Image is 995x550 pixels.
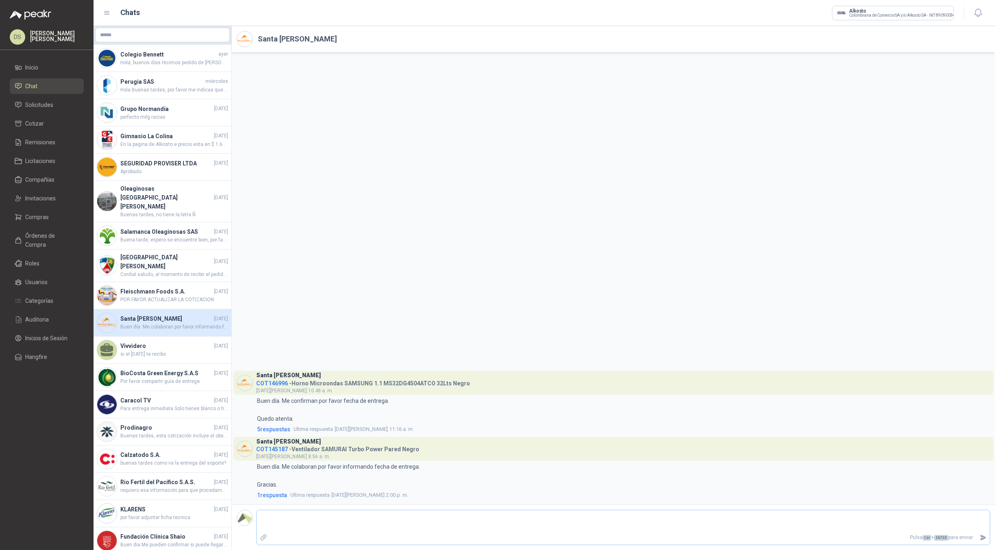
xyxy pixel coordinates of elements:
[294,425,333,433] span: Ultima respuesta
[97,157,117,177] img: Company Logo
[120,369,212,378] h4: BioCosta Green Energy S.A.S
[97,256,117,275] img: Company Logo
[214,105,228,113] span: [DATE]
[214,397,228,404] span: [DATE]
[255,491,990,500] a: 1respuestaUltima respuesta[DATE][PERSON_NAME] 2:00 p. m.
[120,7,140,18] h1: Chats
[120,350,228,358] span: si el [DATE] te recibo
[94,72,231,99] a: Company LogoPerugia SASmiércolesHola Buenas tardes, por favor me indicas que tiempo demoran en re...
[120,478,212,487] h4: Rio Fertil del Pacífico S.A.S.
[120,159,212,168] h4: SEGURIDAD PROVISER LTDA
[97,504,117,523] img: Company Logo
[257,462,421,489] p: Buen día. Me colaboran por favor informando fecha de entrega. Gracias.
[256,446,288,452] span: COT145187
[97,103,117,122] img: Company Logo
[120,132,212,141] h4: Gimnasio La Colina
[120,104,212,113] h4: Grupo Normandía
[25,213,49,222] span: Compras
[97,476,117,496] img: Company Logo
[237,441,253,457] img: Company Logo
[97,395,117,414] img: Company Logo
[120,341,212,350] h4: Vivvidero
[10,256,84,271] a: Roles
[10,312,84,327] a: Auditoria
[94,99,231,126] a: Company LogoGrupo Normandía[DATE]perfecto milg racias
[237,375,253,391] img: Company Logo
[94,418,231,446] a: Company LogoProdinagro[DATE]Buenas tardes, esta cotización incluye el obsequio del proyector?
[120,59,228,67] span: Hola, buenos días Hicimos pedido de [PERSON_NAME] y debía haber llegado el día [DATE]. Nos pueden...
[214,451,228,459] span: [DATE]
[214,159,228,167] span: [DATE]
[94,391,231,418] a: Company LogoCaracol TV[DATE]Para entrega inmediata Solo tienes blanco o hay mas colores diponibles?
[120,86,228,94] span: Hola Buenas tardes, por favor me indicas que tiempo demoran en realizar el cambio. si este es dem...
[120,287,212,296] h4: Fleischmann Foods S.A.
[120,77,204,86] h4: Perugia SAS
[10,228,84,252] a: Órdenes de Compra
[120,323,228,331] span: Buen día. Me colaboran por favor informando fecha de entrega. Gracias.
[25,296,53,305] span: Categorías
[25,157,55,165] span: Licitaciones
[25,82,37,91] span: Chat
[25,278,48,287] span: Usuarios
[94,154,231,181] a: Company LogoSEGURIDAD PROVISER LTDA[DATE]Aprobado
[120,541,228,549] span: Buen dia Me pueden confirmar si puede llegar el dia [PERSON_NAME][DATE] quedo atento
[97,313,117,333] img: Company Logo
[94,500,231,527] a: Company LogoKLARENS[DATE]por favor adjuntar ficha tecnica
[25,194,56,203] span: Invitaciones
[97,226,117,246] img: Company Logo
[120,184,212,211] h4: Oleaginosas [GEOGRAPHIC_DATA][PERSON_NAME]
[256,388,333,393] span: [DATE][PERSON_NAME] 10:48 a. m.
[10,209,84,225] a: Compras
[255,425,990,434] a: 5respuestasUltima respuesta[DATE][PERSON_NAME] 11:16 a. m.
[10,60,84,75] a: Inicio
[923,535,931,541] span: Ctrl
[214,315,228,323] span: [DATE]
[976,530,990,545] button: Enviar
[120,141,228,148] span: En la pagina de Alkosto e precio esta en $ 1.699.000
[30,30,84,42] p: [PERSON_NAME] [PERSON_NAME]
[120,50,217,59] h4: Colegio Bennett
[214,533,228,541] span: [DATE]
[205,78,228,85] span: miércoles
[94,181,231,222] a: Company LogoOleaginosas [GEOGRAPHIC_DATA][PERSON_NAME][DATE]Buenas tardes, no tiene la letra Ñ
[94,282,231,309] a: Company LogoFleischmann Foods S.A.[DATE]POR FAVOR ACTUALIZAR LA COTIZACION
[120,514,228,522] span: por favor adjuntar ficha tecnica
[294,425,414,433] span: [DATE][PERSON_NAME] 11:16 a. m.
[10,274,84,290] a: Usuarios
[120,271,228,278] span: Cordial saludo, al momento de recibir el pedido solo nos llegaron 4 memorias, ka facturacion y la...
[214,194,228,202] span: [DATE]
[10,10,51,20] img: Logo peakr
[10,191,84,206] a: Invitaciones
[214,478,228,486] span: [DATE]
[10,135,84,150] a: Remisiones
[256,444,419,452] h4: - Ventilador SAMURAI Turbo Power Pared Negro
[25,259,39,268] span: Roles
[97,48,117,68] img: Company Logo
[10,29,25,45] div: DS
[120,253,212,271] h4: [GEOGRAPHIC_DATA][PERSON_NAME]
[94,446,231,473] a: Company LogoCalzatodo S.A.[DATE]buenas tardes como va la entrega del soporte?
[290,491,330,499] span: Ultima respuesta
[120,168,228,176] span: Aprobado
[218,50,228,58] span: ayer
[257,491,287,500] span: 1 respuesta
[257,530,270,545] label: Adjuntar archivos
[120,378,228,385] span: Por favor compartir guia de entrega
[256,380,288,387] span: COT146996
[10,78,84,94] a: Chat
[256,439,321,444] h3: Santa [PERSON_NAME]
[120,227,212,236] h4: Salamanca Oleaginosas SAS
[214,370,228,377] span: [DATE]
[256,378,470,386] h4: - Horno Microondas SAMSUNG 1.1 MS32DG4504ATCO 32Lts Negro
[10,153,84,169] a: Licitaciones
[257,396,390,423] p: Buen día. Me confirman por favor fecha de entrega. Quedo atenta.
[25,315,49,324] span: Auditoria
[256,454,330,459] span: [DATE][PERSON_NAME] 8:56 a. m.
[97,367,117,387] img: Company Logo
[257,425,290,434] span: 5 respuesta s
[25,100,53,109] span: Solicitudes
[25,63,38,72] span: Inicio
[120,487,228,494] span: requiero esa informaciòn para que procedamos, con la compra me indica el solicitante
[214,342,228,350] span: [DATE]
[25,119,44,128] span: Cotizar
